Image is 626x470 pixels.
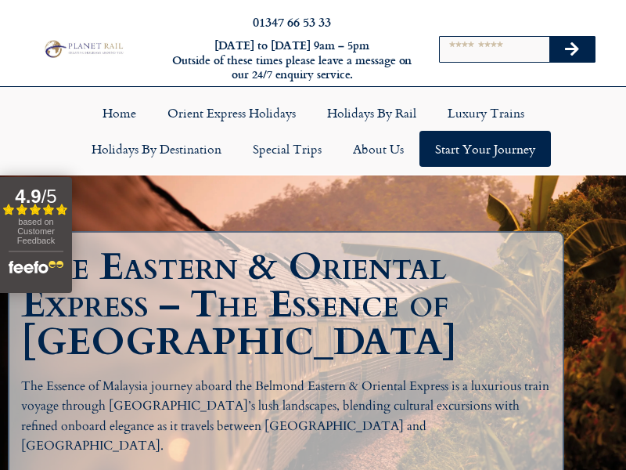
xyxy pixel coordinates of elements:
a: Home [87,95,152,131]
a: Special Trips [237,131,337,167]
h6: [DATE] to [DATE] 9am – 5pm Outside of these times please leave a message on our 24/7 enquiry serv... [171,38,413,82]
h1: The Eastern & Oriental Express – The Essence of [GEOGRAPHIC_DATA] [21,248,559,361]
nav: Menu [8,95,618,167]
a: Orient Express Holidays [152,95,311,131]
a: Luxury Trains [432,95,540,131]
p: The Essence of Malaysia journey aboard the Belmond Eastern & Oriental Express is a luxurious trai... [21,377,551,457]
a: Holidays by Rail [311,95,432,131]
a: 01347 66 53 33 [253,13,331,31]
img: Planet Rail Train Holidays Logo [41,38,125,59]
a: Holidays by Destination [76,131,237,167]
button: Search [549,37,595,62]
a: Start your Journey [419,131,551,167]
a: About Us [337,131,419,167]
